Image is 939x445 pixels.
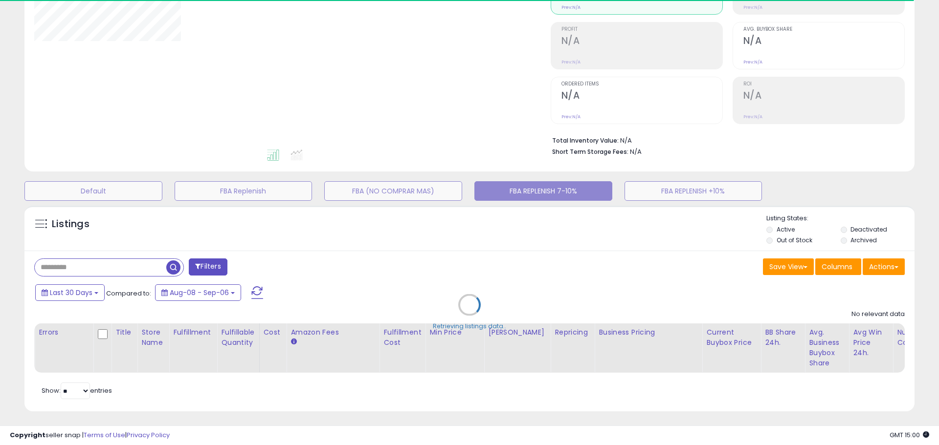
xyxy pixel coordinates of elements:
button: FBA Replenish [175,181,313,201]
h2: N/A [743,35,904,48]
b: Total Inventory Value: [552,136,619,145]
span: 2025-10-7 15:00 GMT [890,430,929,440]
small: Prev: N/A [743,4,762,10]
small: Prev: N/A [561,4,581,10]
span: N/A [630,147,642,156]
button: FBA (NO COMPRAR MAS) [324,181,462,201]
div: Retrieving listings data.. [433,322,506,331]
h2: N/A [561,90,722,103]
small: Prev: N/A [561,114,581,120]
span: Avg. Buybox Share [743,27,904,32]
span: Ordered Items [561,82,722,87]
small: Prev: N/A [743,59,762,65]
small: Prev: N/A [743,114,762,120]
div: seller snap | | [10,431,170,440]
strong: Copyright [10,430,45,440]
button: FBA REPLENISH +10% [625,181,762,201]
a: Privacy Policy [127,430,170,440]
span: Profit [561,27,722,32]
h2: N/A [743,90,904,103]
button: FBA REPLENISH 7-10% [474,181,612,201]
a: Terms of Use [84,430,125,440]
li: N/A [552,134,897,146]
button: Default [24,181,162,201]
small: Prev: N/A [561,59,581,65]
h2: N/A [561,35,722,48]
span: ROI [743,82,904,87]
b: Short Term Storage Fees: [552,148,628,156]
